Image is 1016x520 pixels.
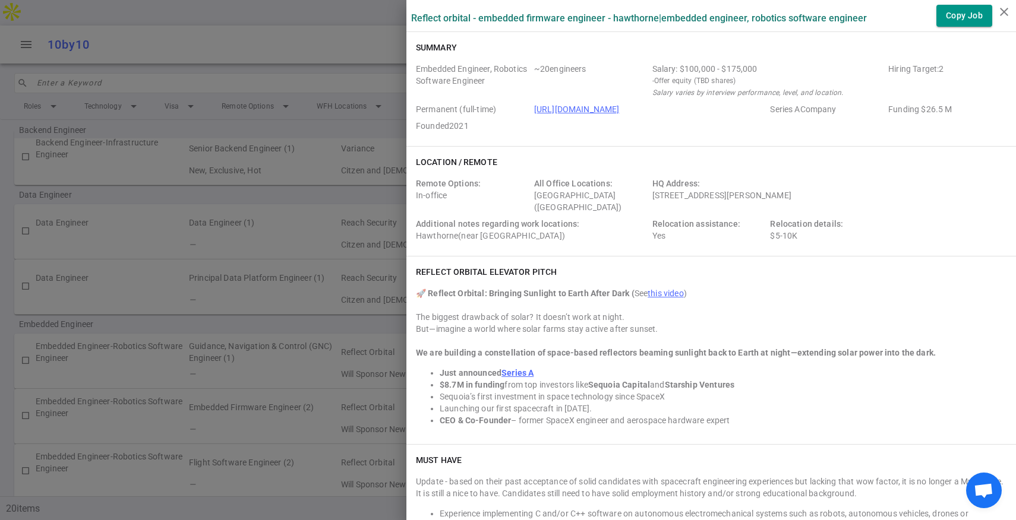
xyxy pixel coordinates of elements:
[936,5,992,27] button: Copy Job
[648,288,684,298] a: this video
[440,414,1006,426] li: – former SpaceX engineer and aerospace hardware expert
[416,266,557,278] h6: Reflect Orbital elevator pitch
[588,380,650,389] strong: Sequoia Capital
[534,103,766,115] span: Company URL
[888,103,1002,115] span: Employer Founding
[652,218,766,242] div: Yes
[416,120,529,132] span: Employer Founded
[440,391,1006,402] li: Sequoia’s first investment in space technology since SpaceX
[652,177,884,213] div: [STREET_ADDRESS][PERSON_NAME]
[440,402,1006,414] li: Launching our first spacecraft in [DATE].
[416,323,1006,335] div: But—imagine a world where solar farms stay active after sunset.
[770,103,884,115] span: Employer Stage e.g. Series A
[416,475,1006,499] div: Update - based on their past acceptance of solid candidates with spacecraft engineering experienc...
[416,177,529,213] div: In-office
[416,219,579,229] span: Additional notes regarding work locations:
[416,454,462,466] h6: Must Have
[966,473,1002,508] div: Open chat
[652,63,884,75] div: Salary Range
[534,63,648,99] span: Team Count
[665,380,735,389] strong: Starship Ventures
[416,103,529,115] span: Job Type
[416,156,497,168] h6: Location / Remote
[440,379,1006,391] li: from top investors like and
[440,380,504,389] strong: $8.7M in funding
[416,218,648,242] div: Hawthorne(near [GEOGRAPHIC_DATA])
[652,88,844,97] i: Salary varies by interview performance, level, and location.
[534,177,648,213] div: [GEOGRAPHIC_DATA] ([GEOGRAPHIC_DATA])
[501,368,534,378] a: Series A
[416,42,457,53] h6: Summary
[416,63,529,99] span: Roles
[534,104,620,114] a: [URL][DOMAIN_NAME]
[534,179,613,188] span: All Office Locations:
[652,75,884,87] small: - Offer equity (TBD shares)
[997,5,1011,19] i: close
[652,219,740,229] span: Relocation assistance:
[411,12,867,24] label: Reflect Orbital - Embedded Firmware Engineer - Hawthorne | Embedded Engineer, Robotics Software E...
[416,288,635,298] strong: 🚀 Reflect Orbital: Bringing Sunlight to Earth After Dark (
[440,416,511,425] strong: CEO & Co-Founder
[416,311,1006,323] div: The biggest drawback of solar? It doesn’t work at night.
[440,368,501,378] strong: Just announced
[888,63,1002,99] span: Hiring Target
[652,179,701,188] span: HQ Address:
[416,179,481,188] span: Remote Options:
[770,219,843,229] span: Relocation details:
[770,218,884,242] div: $5-10K
[416,287,1006,299] div: See )
[416,348,936,357] strong: We are building a constellation of space-based reflectors beaming sunlight back to Earth at night...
